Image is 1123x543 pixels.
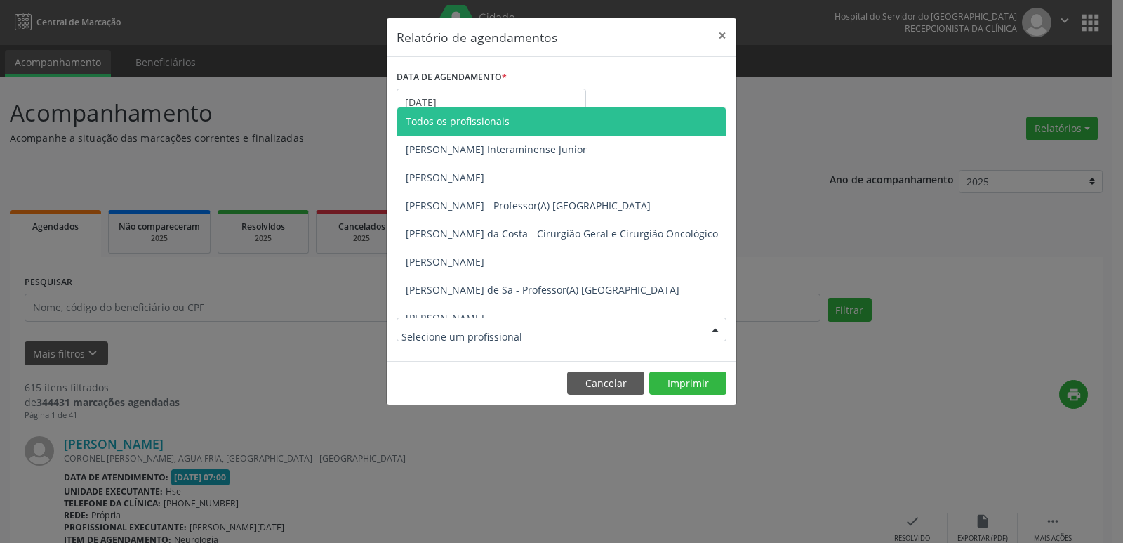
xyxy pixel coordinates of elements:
span: [PERSON_NAME] Interaminense Junior [406,143,587,156]
button: Imprimir [649,372,726,395]
span: Todos os profissionais [406,115,510,128]
span: [PERSON_NAME] [406,311,484,325]
button: Cancelar [567,372,644,395]
span: [PERSON_NAME] [406,171,484,184]
span: [PERSON_NAME] da Costa - Cirurgião Geral e Cirurgião Oncológico [406,227,718,240]
input: Selecione uma data ou intervalo [397,89,586,117]
h5: Relatório de agendamentos [397,28,557,46]
label: DATA DE AGENDAMENTO [397,67,507,89]
span: [PERSON_NAME] de Sa - Professor(A) [GEOGRAPHIC_DATA] [406,283,679,296]
span: [PERSON_NAME] [406,255,484,268]
button: Close [708,18,736,53]
input: Selecione um profissional [401,322,698,351]
span: [PERSON_NAME] - Professor(A) [GEOGRAPHIC_DATA] [406,199,651,212]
